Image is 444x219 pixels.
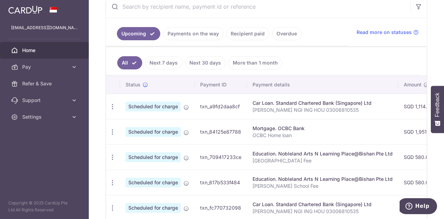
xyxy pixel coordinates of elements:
p: [PERSON_NAME] NGI ING HOU 03006810535 [253,208,393,215]
td: SGD 1,951.04 [398,119,440,144]
span: Read more on statuses [357,29,412,36]
span: Support [22,97,68,104]
span: Scheduled for charge [126,102,181,111]
td: SGD 1,114.00 [398,94,440,119]
td: SGD 580.00 [398,170,440,195]
span: Settings [22,113,68,120]
a: Next 7 days [145,56,182,69]
span: Status [126,81,140,88]
span: Amount [404,81,421,88]
th: Payment details [247,76,398,94]
button: Feedback - Show survey [431,86,444,133]
img: CardUp [8,6,42,14]
p: [PERSON_NAME] NGI ING HOU 03006810535 [253,107,393,113]
p: OCBC Home loan [253,132,393,139]
a: Overdue [272,27,301,40]
a: More than 1 month [228,56,282,69]
a: Recipient paid [226,27,269,40]
td: SGD 580.00 [398,144,440,170]
span: Scheduled for charge [126,127,181,137]
span: Home [22,47,68,54]
a: All [117,56,142,69]
td: txn_84125e87788 [195,119,247,144]
span: Pay [22,64,68,70]
div: Mortgage. OCBC Bank [253,125,393,132]
p: [PERSON_NAME] School Fee [253,183,393,189]
iframe: Opens a widget where you can find more information [400,198,437,216]
span: Scheduled for charge [126,152,181,162]
div: Education. Nobleland Arts N Learning Place@Bishan Pte Ltd [253,150,393,157]
p: [EMAIL_ADDRESS][DOMAIN_NAME] [11,24,78,31]
td: txn_a9fd2daa8cf [195,94,247,119]
th: Payment ID [195,76,247,94]
div: Car Loan. Standard Chartered Bank (Singapore) Ltd [253,201,393,208]
span: Scheduled for charge [126,203,181,213]
a: Upcoming [117,27,160,40]
a: Payments on the way [163,27,223,40]
span: Feedback [434,93,441,117]
p: [GEOGRAPHIC_DATA] Fee [253,157,393,164]
span: Scheduled for charge [126,178,181,187]
td: txn_709417233ce [195,144,247,170]
td: txn_617b533f484 [195,170,247,195]
a: Read more on statuses [357,29,419,36]
div: Education. Nobleland Arts N Learning Place@Bishan Pte Ltd [253,176,393,183]
a: Next 30 days [185,56,225,69]
div: Car Loan. Standard Chartered Bank (Singapore) Ltd [253,100,393,107]
span: Refer & Save [22,80,68,87]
